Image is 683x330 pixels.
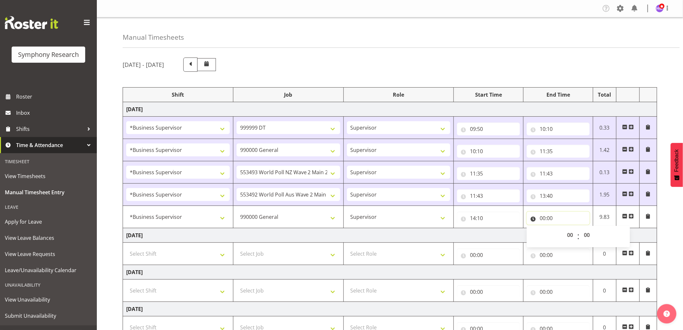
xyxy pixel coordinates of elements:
div: Role [347,91,451,99]
img: hitesh-makan1261.jpg [656,5,664,12]
div: Start Time [457,91,520,99]
td: [DATE] [123,228,657,243]
img: Rosterit website logo [5,16,58,29]
a: Apply for Leave [2,214,95,230]
span: Roster [16,92,94,101]
td: [DATE] [123,102,657,117]
a: Submit Unavailability [2,308,95,324]
div: Leave [2,200,95,214]
span: Time & Attendance [16,140,84,150]
a: Leave/Unavailability Calendar [2,262,95,278]
td: 0 [593,280,617,302]
span: Feedback [674,149,680,172]
span: Apply for Leave [5,217,92,227]
span: Manual Timesheet Entry [5,187,92,197]
button: Feedback - Show survey [671,143,683,187]
td: 0.13 [593,161,617,184]
input: Click to select... [527,249,590,261]
span: Leave/Unavailability Calendar [5,265,92,275]
input: Click to select... [457,145,520,158]
input: Click to select... [527,145,590,158]
a: View Leave Balances [2,230,95,246]
input: Click to select... [457,122,520,135]
span: View Timesheets [5,171,92,181]
div: Total [596,91,613,99]
input: Click to select... [457,212,520,225]
div: Symphony Research [18,50,79,59]
span: : [577,229,580,245]
div: Unavailability [2,278,95,292]
span: View Leave Balances [5,233,92,243]
td: 0.33 [593,117,617,139]
img: help-xxl-2.png [664,311,670,317]
div: Shift [126,91,230,99]
input: Click to select... [457,189,520,202]
div: Job [237,91,340,99]
input: Click to select... [457,167,520,180]
span: Shifts [16,124,84,134]
td: [DATE] [123,265,657,280]
input: Click to select... [457,285,520,298]
h5: [DATE] - [DATE] [123,61,164,68]
input: Click to select... [527,285,590,298]
td: 0 [593,243,617,265]
div: End Time [527,91,590,99]
td: 9.83 [593,206,617,228]
div: Timesheet [2,155,95,168]
input: Click to select... [527,212,590,225]
input: Click to select... [527,167,590,180]
input: Click to select... [457,249,520,261]
td: 1.95 [593,184,617,206]
span: View Leave Requests [5,249,92,259]
span: Inbox [16,108,94,118]
a: View Unavailability [2,292,95,308]
td: 1.42 [593,139,617,161]
h4: Manual Timesheets [123,34,184,41]
td: [DATE] [123,302,657,316]
span: Submit Unavailability [5,311,92,321]
input: Click to select... [527,122,590,135]
a: View Timesheets [2,168,95,184]
input: Click to select... [527,189,590,202]
span: View Unavailability [5,295,92,304]
a: View Leave Requests [2,246,95,262]
a: Manual Timesheet Entry [2,184,95,200]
